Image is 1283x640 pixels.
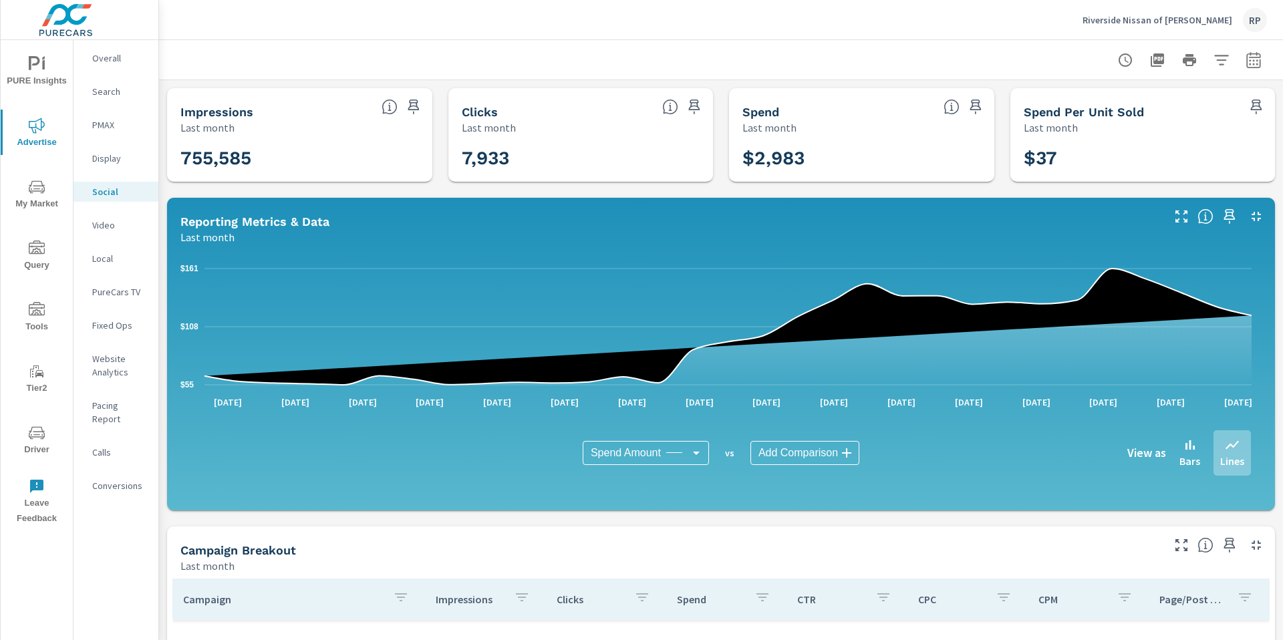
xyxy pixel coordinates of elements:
[183,593,382,606] p: Campaign
[5,478,69,526] span: Leave Feedback
[1024,120,1078,136] p: Last month
[1240,47,1267,73] button: Select Date Range
[92,285,148,299] p: PureCars TV
[557,593,623,606] p: Clicks
[92,118,148,132] p: PMAX
[1083,14,1232,26] p: Riverside Nissan of [PERSON_NAME]
[180,558,235,574] p: Last month
[742,105,779,119] h5: Spend
[92,85,148,98] p: Search
[965,96,986,118] span: Save this to your personalized report
[1080,395,1127,409] p: [DATE]
[180,380,194,389] text: $55
[677,593,744,606] p: Spend
[74,249,158,269] div: Local
[462,147,700,170] h3: 7,933
[74,215,158,235] div: Video
[74,349,158,382] div: Website Analytics
[5,179,69,212] span: My Market
[1246,534,1267,556] button: Minimize Widget
[180,120,235,136] p: Last month
[662,99,678,115] span: The number of times an ad was clicked by a consumer.
[583,441,709,465] div: Spend Amount
[797,593,864,606] p: CTR
[1144,47,1171,73] button: "Export Report to PDF"
[272,395,319,409] p: [DATE]
[591,446,661,460] span: Spend Amount
[676,395,723,409] p: [DATE]
[946,395,992,409] p: [DATE]
[92,319,148,332] p: Fixed Ops
[5,56,69,89] span: PURE Insights
[1220,453,1244,469] p: Lines
[743,395,790,409] p: [DATE]
[436,593,503,606] p: Impressions
[878,395,925,409] p: [DATE]
[742,147,981,170] h3: $2,983
[1219,534,1240,556] span: Save this to your personalized report
[1246,96,1267,118] span: Save this to your personalized report
[1208,47,1235,73] button: Apply Filters
[180,147,419,170] h3: 755,585
[74,182,158,202] div: Social
[609,395,656,409] p: [DATE]
[74,115,158,135] div: PMAX
[74,395,158,429] div: Pacing Report
[74,442,158,462] div: Calls
[1,40,73,532] div: nav menu
[180,229,235,245] p: Last month
[1171,206,1192,227] button: Make Fullscreen
[1243,8,1267,32] div: RP
[92,399,148,426] p: Pacing Report
[92,479,148,492] p: Conversions
[180,543,296,557] h5: Campaign Breakout
[74,48,158,68] div: Overall
[474,395,521,409] p: [DATE]
[74,315,158,335] div: Fixed Ops
[1246,206,1267,227] button: Minimize Widget
[5,363,69,396] span: Tier2
[5,425,69,458] span: Driver
[406,395,453,409] p: [DATE]
[1127,446,1166,460] h6: View as
[92,152,148,165] p: Display
[74,82,158,102] div: Search
[180,214,329,228] h5: Reporting Metrics & Data
[750,441,859,465] div: Add Comparison
[1197,208,1214,224] span: Understand Social data over time and see how metrics compare to each other.
[1176,47,1203,73] button: Print Report
[1171,534,1192,556] button: Make Fullscreen
[74,148,158,168] div: Display
[92,51,148,65] p: Overall
[462,120,516,136] p: Last month
[811,395,857,409] p: [DATE]
[74,476,158,496] div: Conversions
[944,99,960,115] span: The amount of money spent on advertising during the period.
[180,322,198,331] text: $108
[1215,395,1262,409] p: [DATE]
[5,241,69,273] span: Query
[1219,206,1240,227] span: Save this to your personalized report
[74,282,158,302] div: PureCars TV
[92,185,148,198] p: Social
[1013,395,1060,409] p: [DATE]
[758,446,838,460] span: Add Comparison
[684,96,705,118] span: Save this to your personalized report
[1159,593,1226,606] p: Page/Post Action
[339,395,386,409] p: [DATE]
[1197,537,1214,553] span: This is a summary of Social performance results by campaign. Each column can be sorted.
[92,218,148,232] p: Video
[1024,105,1144,119] h5: Spend Per Unit Sold
[92,352,148,379] p: Website Analytics
[541,395,588,409] p: [DATE]
[92,446,148,459] p: Calls
[180,105,253,119] h5: Impressions
[5,118,69,150] span: Advertise
[180,264,198,273] text: $161
[1024,147,1262,170] h3: $37
[92,252,148,265] p: Local
[462,105,498,119] h5: Clicks
[918,593,985,606] p: CPC
[742,120,797,136] p: Last month
[1147,395,1194,409] p: [DATE]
